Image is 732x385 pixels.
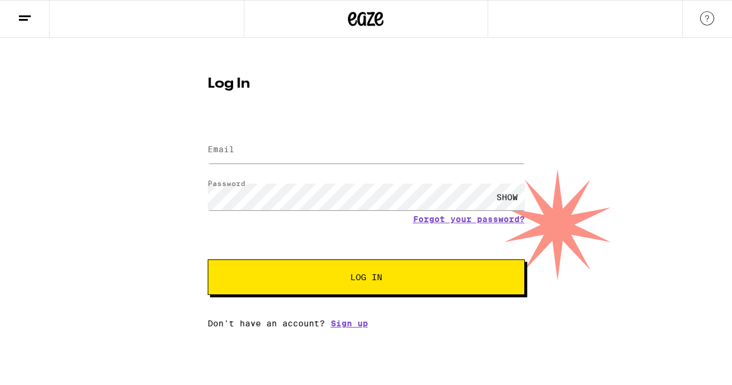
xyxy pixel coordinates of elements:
[208,137,525,163] input: Email
[413,214,525,224] a: Forgot your password?
[208,179,246,187] label: Password
[208,77,525,91] h1: Log In
[208,145,234,154] label: Email
[208,319,525,328] div: Don't have an account?
[489,184,525,210] div: SHOW
[331,319,368,328] a: Sign up
[350,273,382,281] span: Log In
[208,259,525,295] button: Log In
